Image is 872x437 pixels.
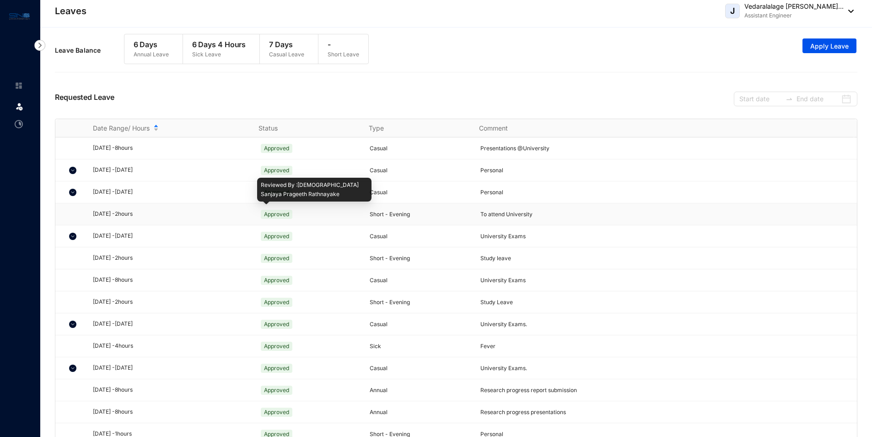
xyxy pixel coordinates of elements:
[261,298,292,307] span: Approved
[93,364,248,372] div: [DATE] - [DATE]
[468,119,578,137] th: Comment
[370,144,469,153] p: Casual
[269,50,304,59] p: Casual Leave
[480,321,527,328] span: University Exams.
[744,2,844,11] p: Vedaralalage [PERSON_NAME]...
[15,120,23,128] img: time-attendance-unselected.8aad090b53826881fffb.svg
[328,39,359,50] p: -
[93,298,248,306] div: [DATE] - 2 hours
[480,409,566,415] span: Research progress presentations
[93,144,248,153] div: [DATE] - 8 hours
[480,255,511,262] span: Study leave
[34,40,45,51] img: nav-icon-right.af6afadce00d159da59955279c43614e.svg
[261,166,292,175] span: Approved
[328,50,359,59] p: Short Leave
[480,299,513,306] span: Study Leave
[7,76,29,95] li: Home
[269,39,304,50] p: 7 Days
[93,166,248,175] div: [DATE] - [DATE]
[261,180,368,199] p: Reviewed By : [DEMOGRAPHIC_DATA] Sanjaya Prageeth Rathnayake
[55,92,114,106] p: Requested Leave
[69,167,76,174] img: chevron-down.5dccb45ca3e6429452e9960b4a33955c.svg
[55,5,86,17] p: Leaves
[786,95,793,103] span: to
[261,408,292,417] span: Approved
[261,232,292,241] span: Approved
[370,254,469,263] p: Short - Evening
[261,386,292,395] span: Approved
[480,145,549,152] span: Presentations @University
[261,276,292,285] span: Approved
[69,321,76,328] img: chevron-down.5dccb45ca3e6429452e9960b4a33955c.svg
[261,364,292,373] span: Approved
[93,386,248,394] div: [DATE] - 8 hours
[248,119,358,137] th: Status
[93,124,150,133] span: Date Range/ Hours
[55,46,124,55] p: Leave Balance
[370,408,469,417] p: Annual
[844,10,854,13] img: dropdown-black.8e83cc76930a90b1a4fdb6d089b7bf3a.svg
[93,408,248,416] div: [DATE] - 8 hours
[797,94,839,104] input: End date
[480,233,526,240] span: University Exams
[370,342,469,351] p: Sick
[69,189,76,196] img: chevron-down.5dccb45ca3e6429452e9960b4a33955c.svg
[93,320,248,328] div: [DATE] - [DATE]
[802,38,856,53] button: Apply Leave
[93,188,248,197] div: [DATE] - [DATE]
[480,167,503,174] span: Personal
[739,94,782,104] input: Start date
[69,233,76,240] img: chevron-down.5dccb45ca3e6429452e9960b4a33955c.svg
[93,232,248,240] div: [DATE] - [DATE]
[192,39,246,50] p: 6 Days 4 Hours
[370,276,469,285] p: Casual
[93,254,248,262] div: [DATE] - 2 hours
[261,144,292,153] span: Approved
[786,95,793,103] span: swap-right
[730,7,735,15] span: J
[480,343,495,350] span: Fever
[370,166,469,175] p: Casual
[370,386,469,395] p: Annual
[370,298,469,307] p: Short - Evening
[93,342,248,350] div: [DATE] - 4 hours
[480,211,533,218] span: To attend University
[370,210,469,219] p: Short - Evening
[370,320,469,329] p: Casual
[93,210,248,218] div: [DATE] - 2 hours
[480,365,527,371] span: University Exams.
[358,119,468,137] th: Type
[69,365,76,372] img: chevron-down.5dccb45ca3e6429452e9960b4a33955c.svg
[480,277,526,284] span: University Exams
[261,342,292,351] span: Approved
[192,50,246,59] p: Sick Leave
[15,102,24,111] img: leave.99b8a76c7fa76a53782d.svg
[261,210,292,219] span: Approved
[744,11,844,20] p: Assistant Engineer
[7,115,29,133] li: Time Attendance
[370,188,469,197] p: Casual
[370,364,469,373] p: Casual
[9,11,30,22] img: logo
[134,50,169,59] p: Annual Leave
[370,232,469,241] p: Casual
[15,82,23,90] img: home-unselected.a29eae3204392db15eaf.svg
[93,276,248,284] div: [DATE] - 8 hours
[480,387,577,393] span: Research progress report submission
[810,42,849,51] span: Apply Leave
[480,189,503,196] span: Personal
[134,39,169,50] p: 6 Days
[261,320,292,329] span: Approved
[261,254,292,263] span: Approved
